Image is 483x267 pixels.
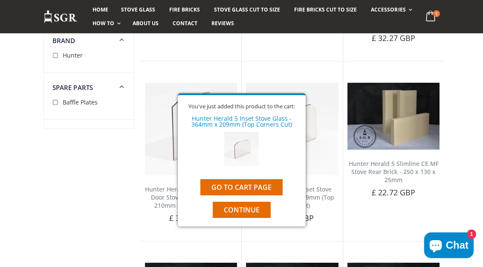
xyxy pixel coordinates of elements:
[145,185,237,209] a: Hunter Herald 5 Compact Single Door Stove Glass - 297mm x 210mm (Top Corners Cut)
[191,114,292,128] a: Hunter Herald 5 Inset Stove Glass - 364mm x 209mm (Top Corners Cut)
[246,83,338,175] img: Hunter Herald 5 Inset stove glass with the top corners cut
[213,202,271,218] button: Continue
[294,6,357,13] span: Fire Bricks Cut To Size
[224,205,260,215] span: Continue
[166,17,204,30] a: Contact
[52,83,93,92] span: Spare Parts
[364,3,416,17] a: Accessories
[169,6,200,13] span: Fire Bricks
[433,10,440,17] span: 1
[173,20,197,27] span: Contact
[163,3,206,17] a: Fire Bricks
[86,17,125,30] a: How To
[184,104,299,109] div: You've just added this product to the cart:
[224,132,259,166] img: Hunter Herald 5 Inset Stove Glass - 364mm x 209mm (Top Corners Cut)
[115,3,162,17] a: Stove Glass
[63,51,83,59] span: Hunter
[43,10,78,24] img: Stove Glass Replacement
[205,17,240,30] a: Reviews
[86,3,115,17] a: Home
[126,17,165,30] a: About us
[211,20,234,27] span: Reviews
[169,213,213,223] span: £ 38.57 GBP
[372,187,415,197] span: £ 22.72 GBP
[52,36,75,45] span: Brand
[208,3,286,17] a: Stove Glass Cut To Size
[93,6,108,13] span: Home
[214,6,280,13] span: Stove Glass Cut To Size
[63,98,98,106] span: Baffle Plates
[371,6,405,13] span: Accessories
[347,83,440,150] img: Hunter Herald 5 Slimline CE MF Stove Rear Brick
[121,6,155,13] span: Stove Glass
[372,33,415,43] span: £ 32.27 GBP
[93,20,114,27] span: How To
[422,9,440,25] a: 1
[133,20,159,27] span: About us
[288,3,363,17] a: Fire Bricks Cut To Size
[349,160,439,184] a: Hunter Herald 5 Slimline CE MF Stove Rear Brick - 250 x 130 x 25mm
[145,83,237,175] img: Hunter Herald 5 Compact Single Door top corners cut stove glass
[200,179,283,195] a: Go to cart page
[422,232,476,260] inbox-online-store-chat: Shopify online store chat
